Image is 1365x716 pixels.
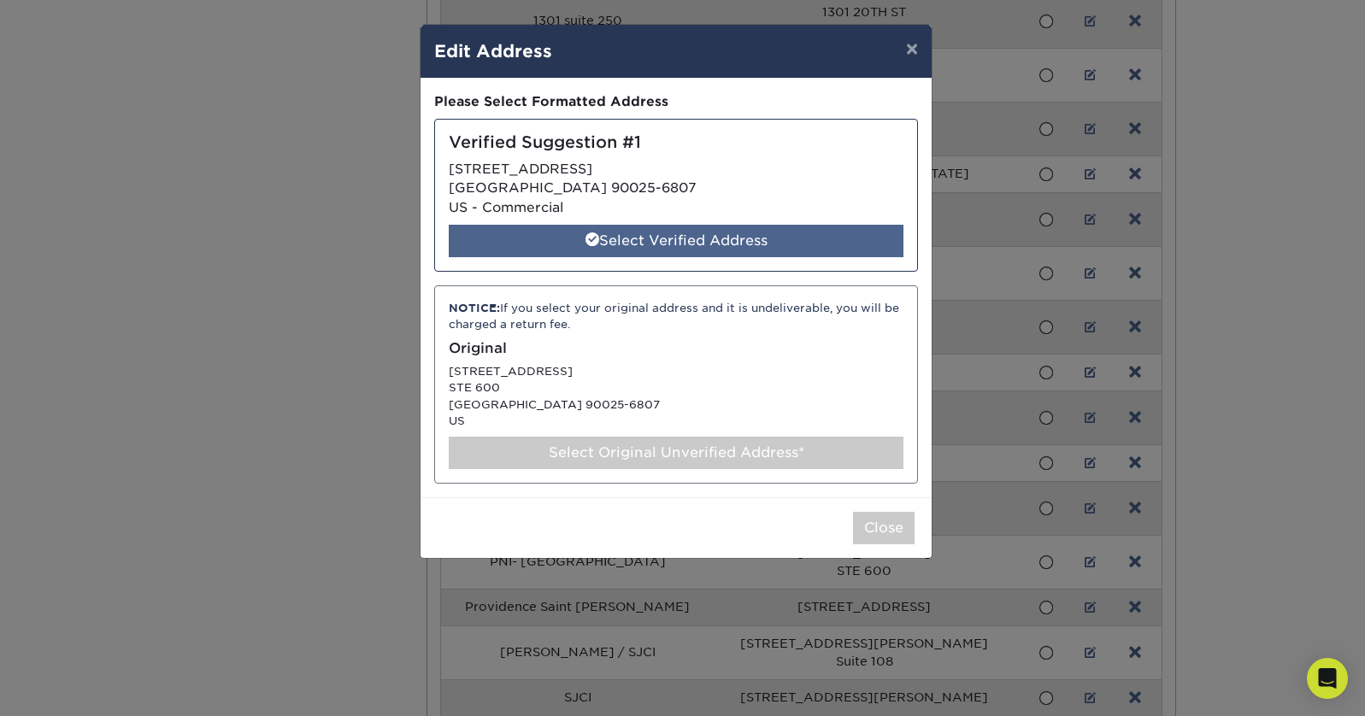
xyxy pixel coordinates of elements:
[434,38,918,64] h4: Edit Address
[449,300,903,333] div: If you select your original address and it is undeliverable, you will be charged a return fee.
[434,92,918,112] div: Please Select Formatted Address
[449,133,903,153] h5: Verified Suggestion #1
[892,25,932,73] button: ×
[449,437,903,469] div: Select Original Unverified Address*
[853,512,915,544] button: Close
[449,302,500,314] strong: NOTICE:
[449,340,903,356] h5: Original
[449,225,903,257] div: Select Verified Address
[434,285,918,484] div: [STREET_ADDRESS] STE 600 [GEOGRAPHIC_DATA] 90025-6807 US
[434,119,918,272] div: [STREET_ADDRESS] [GEOGRAPHIC_DATA] 90025-6807 US - Commercial
[1307,658,1348,699] div: Open Intercom Messenger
